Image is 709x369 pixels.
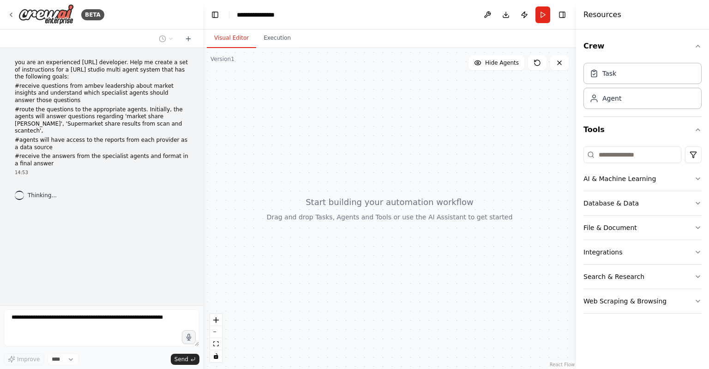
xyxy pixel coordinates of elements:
button: zoom in [210,314,222,326]
span: Hide Agents [485,59,519,67]
button: Integrations [583,240,702,264]
button: File & Document [583,216,702,240]
span: Send [174,356,188,363]
button: Hide Agents [469,55,524,70]
div: React Flow controls [210,314,222,362]
p: you are an experienced [URL] developer. Help me create a set of instructions for a [URL] studio m... [15,59,188,81]
button: Visual Editor [207,29,256,48]
span: Thinking... [28,192,57,199]
span: Improve [17,356,40,363]
div: Version 1 [210,55,234,63]
p: #receive the answers from the specialist agents and format in a final answer [15,153,188,167]
div: Agent [602,94,621,103]
button: Start a new chat [181,33,196,44]
nav: breadcrumb [237,10,283,19]
div: Tools [583,143,702,321]
a: React Flow attribution [550,362,575,367]
button: Web Scraping & Browsing [583,289,702,313]
button: Switch to previous chat [155,33,177,44]
img: Logo [18,4,74,25]
p: #route the questions to the appropriate agents. Initially, the agents will answer questions regar... [15,106,188,135]
h4: Resources [583,9,621,20]
div: 14:53 [15,169,188,176]
p: #receive questions from ambev leadership about market insights and understand which specialist ag... [15,83,188,104]
button: AI & Machine Learning [583,167,702,191]
p: #agents will have access to the reports from each provider as a data source [15,137,188,151]
button: Improve [4,353,44,365]
button: Search & Research [583,265,702,289]
button: Database & Data [583,191,702,215]
button: fit view [210,338,222,350]
button: Crew [583,33,702,59]
button: Execution [256,29,298,48]
button: Hide left sidebar [209,8,222,21]
button: Hide right sidebar [556,8,569,21]
button: toggle interactivity [210,350,222,362]
button: zoom out [210,326,222,338]
button: Tools [583,117,702,143]
div: BETA [81,9,104,20]
button: Send [171,354,199,365]
button: Click to speak your automation idea [182,330,196,344]
div: Crew [583,59,702,116]
div: Task [602,69,616,78]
